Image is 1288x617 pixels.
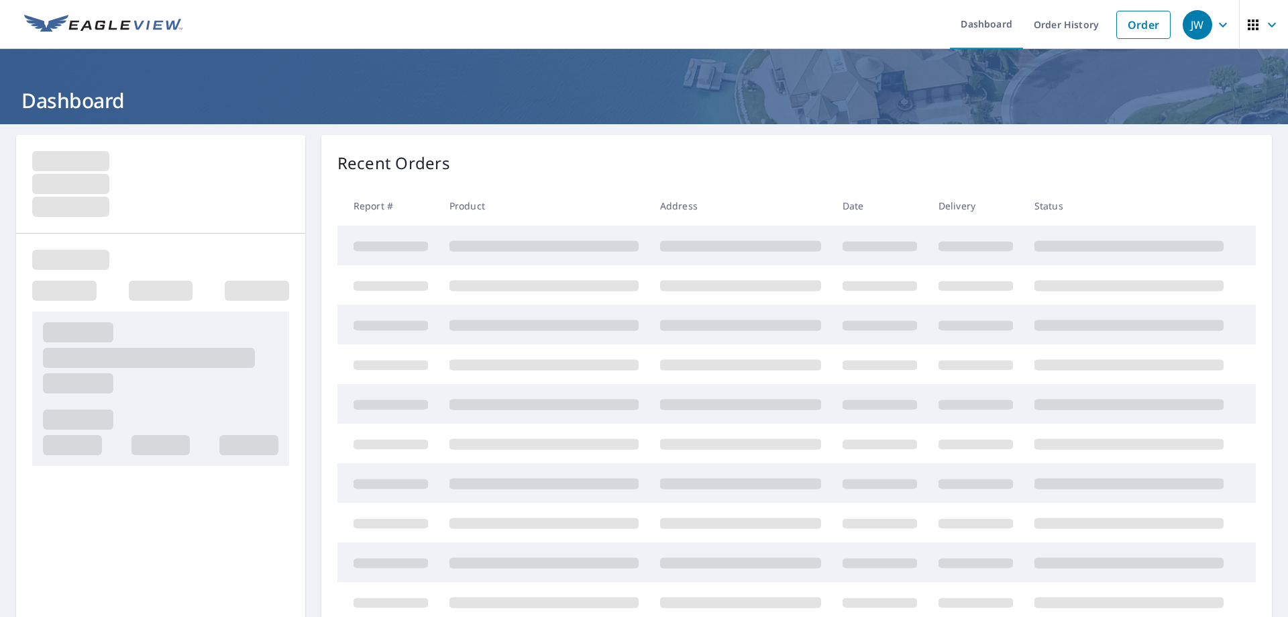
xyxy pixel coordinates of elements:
[649,186,832,226] th: Address
[16,87,1272,114] h1: Dashboard
[1024,186,1234,226] th: Status
[832,186,928,226] th: Date
[1116,11,1171,39] a: Order
[439,186,649,226] th: Product
[337,151,450,175] p: Recent Orders
[1183,10,1212,40] div: JW
[337,186,439,226] th: Report #
[928,186,1024,226] th: Delivery
[24,15,182,35] img: EV Logo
